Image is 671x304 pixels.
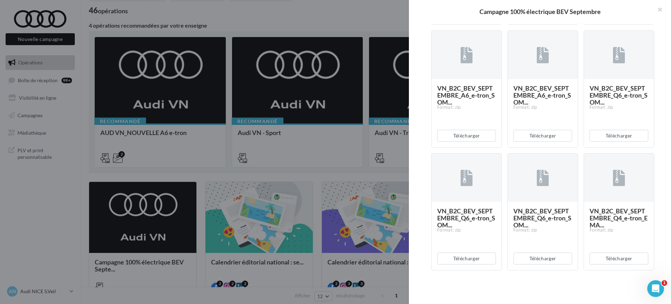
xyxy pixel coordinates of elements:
span: VN_B2C_BEV_SEPTEMBRE_Q4_e-tron_EMA... [590,207,648,229]
button: Télécharger [513,130,572,142]
span: VN_B2C_BEV_SEPTEMBRE_A6_e-tron_SOM... [437,84,495,106]
div: Format: zip [513,104,572,111]
span: 1 [662,280,667,286]
button: Télécharger [437,253,496,264]
div: Format: zip [437,227,496,233]
button: Télécharger [590,130,648,142]
button: Télécharger [590,253,648,264]
div: Format: zip [513,227,572,233]
div: Format: zip [437,104,496,111]
span: VN_B2C_BEV_SEPTEMBRE_A6_e-tron_SOM... [513,84,571,106]
button: Télécharger [437,130,496,142]
span: VN_B2C_BEV_SEPTEMBRE_Q6_e-tron_SOM... [513,207,571,229]
button: Télécharger [513,253,572,264]
div: Format: zip [590,227,648,233]
div: Campagne 100% électrique BEV Septembre [420,8,660,15]
span: VN_B2C_BEV_SEPTEMBRE_Q6_e-tron_SOM... [437,207,495,229]
span: VN_B2C_BEV_SEPTEMBRE_Q6_e-tron_SOM... [590,84,648,106]
div: Format: zip [590,104,648,111]
iframe: Intercom live chat [647,280,664,297]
